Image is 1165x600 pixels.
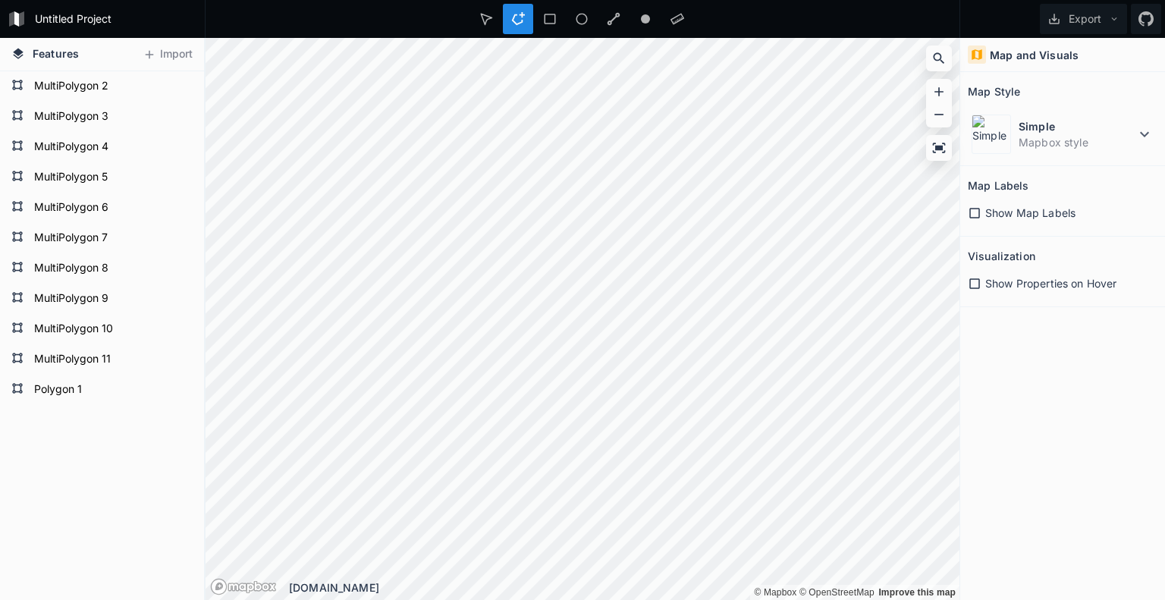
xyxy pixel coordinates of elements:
[878,587,956,598] a: Map feedback
[33,46,79,61] span: Features
[754,587,796,598] a: Mapbox
[289,580,959,595] div: [DOMAIN_NAME]
[990,47,1079,63] h4: Map and Visuals
[968,80,1020,103] h2: Map Style
[968,174,1028,197] h2: Map Labels
[1040,4,1127,34] button: Export
[972,115,1011,154] img: Simple
[985,205,1076,221] span: Show Map Labels
[210,578,277,595] a: Mapbox logo
[985,275,1116,291] span: Show Properties on Hover
[1019,134,1135,150] dd: Mapbox style
[1019,118,1135,134] dt: Simple
[968,244,1035,268] h2: Visualization
[799,587,875,598] a: OpenStreetMap
[135,42,200,67] button: Import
